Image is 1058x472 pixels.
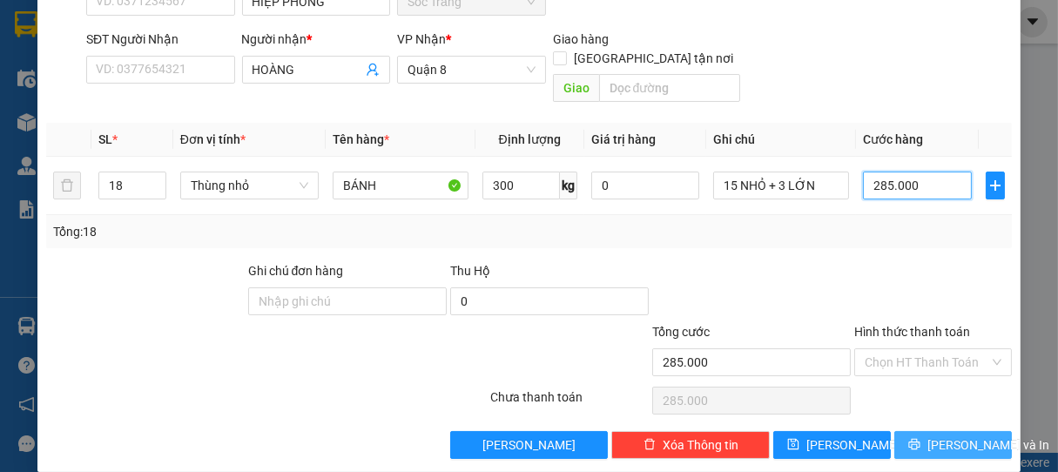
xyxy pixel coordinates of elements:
span: Cước hàng [863,132,923,146]
button: deleteXóa Thông tin [611,431,770,459]
span: Giao [553,74,599,102]
span: Xóa Thông tin [663,435,738,455]
span: Giá trị hàng [591,132,656,146]
span: Thùng nhỏ [191,172,308,199]
input: Ghi chú đơn hàng [248,287,447,315]
th: Ghi chú [706,123,856,157]
span: up [152,175,162,185]
span: Giao hàng [553,32,609,46]
span: down [152,187,162,198]
span: kg [560,172,577,199]
div: Người nhận [242,30,391,49]
span: Định lượng [499,132,561,146]
button: delete [53,172,81,199]
input: Ghi Chú [713,172,849,199]
div: Chưa thanh toán [489,388,650,418]
span: Tên hàng [333,132,389,146]
button: plus [986,172,1006,199]
button: printer[PERSON_NAME] và In [894,431,1012,459]
div: Tổng: 18 [53,222,410,241]
div: SĐT Người Nhận [86,30,235,49]
button: save[PERSON_NAME] [773,431,891,459]
button: [PERSON_NAME] [450,431,609,459]
span: Thu Hộ [450,264,490,278]
input: Dọc đường [599,74,740,102]
span: [PERSON_NAME] [806,435,900,455]
span: save [787,438,799,452]
span: Tổng cước [652,325,710,339]
span: [PERSON_NAME] và In [927,435,1049,455]
span: Quận 8 [408,57,536,83]
label: Hình thức thanh toán [854,325,970,339]
span: user-add [366,63,380,77]
input: 0 [591,172,700,199]
span: VP Nhận [397,32,446,46]
span: [PERSON_NAME] [482,435,576,455]
span: plus [987,179,1005,192]
span: SL [98,132,112,146]
span: delete [644,438,656,452]
label: Ghi chú đơn hàng [248,264,344,278]
span: [GEOGRAPHIC_DATA] tận nơi [567,49,740,68]
span: Decrease Value [146,185,165,199]
span: Increase Value [146,172,165,185]
span: printer [908,438,920,452]
input: VD: Bàn, Ghế [333,172,468,199]
span: Đơn vị tính [180,132,246,146]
